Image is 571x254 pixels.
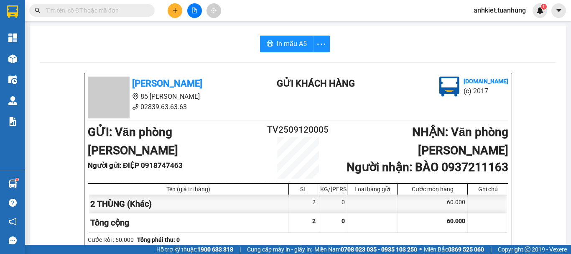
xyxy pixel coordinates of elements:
[247,245,312,254] span: Cung cấp máy in - giấy in:
[16,178,18,181] sup: 1
[464,86,508,96] li: (c) 2017
[88,125,178,157] b: GỬI : Văn phòng [PERSON_NAME]
[88,161,183,169] b: Người gửi : ĐIỆP 0918747463
[439,77,459,97] img: logo.jpg
[172,8,178,13] span: plus
[9,218,17,226] span: notification
[88,102,243,112] li: 02839.63.63.63
[8,75,17,84] img: warehouse-icon
[470,186,506,192] div: Ghi chú
[542,4,545,10] span: 1
[312,218,316,224] span: 2
[313,36,330,52] button: more
[314,39,329,49] span: more
[277,38,307,49] span: In mẫu A5
[187,3,202,18] button: file-add
[464,78,508,85] b: [DOMAIN_NAME]
[260,36,314,52] button: printerIn mẫu A5
[419,248,422,251] span: ⚪️
[400,186,465,192] div: Cước món hàng
[191,8,197,13] span: file-add
[9,236,17,244] span: message
[8,180,17,188] img: warehouse-icon
[132,103,139,110] span: phone
[551,3,566,18] button: caret-down
[156,245,233,254] span: Hỗ trợ kỹ thuật:
[291,186,316,192] div: SL
[240,245,241,254] span: |
[263,123,333,137] h2: TV2509120005
[347,160,508,174] b: Người nhận : BÀO 0937211163
[277,78,355,89] b: Gửi khách hàng
[490,245,492,254] span: |
[289,195,318,213] div: 2
[424,245,484,254] span: Miền Bắc
[314,245,417,254] span: Miền Nam
[7,5,18,18] img: logo-vxr
[211,8,217,13] span: aim
[35,8,41,13] span: search
[8,117,17,126] img: solution-icon
[132,93,139,100] span: environment
[9,199,17,207] span: question-circle
[137,236,180,243] b: Tổng phải thu: 0
[342,218,345,224] span: 0
[320,186,345,192] div: KG/[PERSON_NAME]
[88,91,243,102] li: 85 [PERSON_NAME]
[88,195,289,213] div: 2 THÙNG (Khác)
[8,33,17,42] img: dashboard-icon
[536,7,544,14] img: icon-new-feature
[448,246,484,253] strong: 0369 525 060
[398,195,468,213] div: 60.000
[412,125,508,157] b: NHẬN : Văn phòng [PERSON_NAME]
[267,40,273,48] span: printer
[525,246,530,252] span: copyright
[8,54,17,63] img: warehouse-icon
[541,4,547,10] sup: 1
[197,246,233,253] strong: 1900 633 818
[90,218,129,228] span: Tổng cộng
[132,78,202,89] b: [PERSON_NAME]
[168,3,182,18] button: plus
[90,186,286,192] div: Tên (giá trị hàng)
[467,5,533,15] span: anhkiet.tuanhung
[341,246,417,253] strong: 0708 023 035 - 0935 103 250
[349,186,395,192] div: Loại hàng gửi
[8,96,17,105] img: warehouse-icon
[555,7,563,14] span: caret-down
[206,3,221,18] button: aim
[46,6,145,15] input: Tìm tên, số ĐT hoặc mã đơn
[447,218,465,224] span: 60.000
[318,195,347,213] div: 0
[88,235,134,244] div: Cước Rồi : 60.000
